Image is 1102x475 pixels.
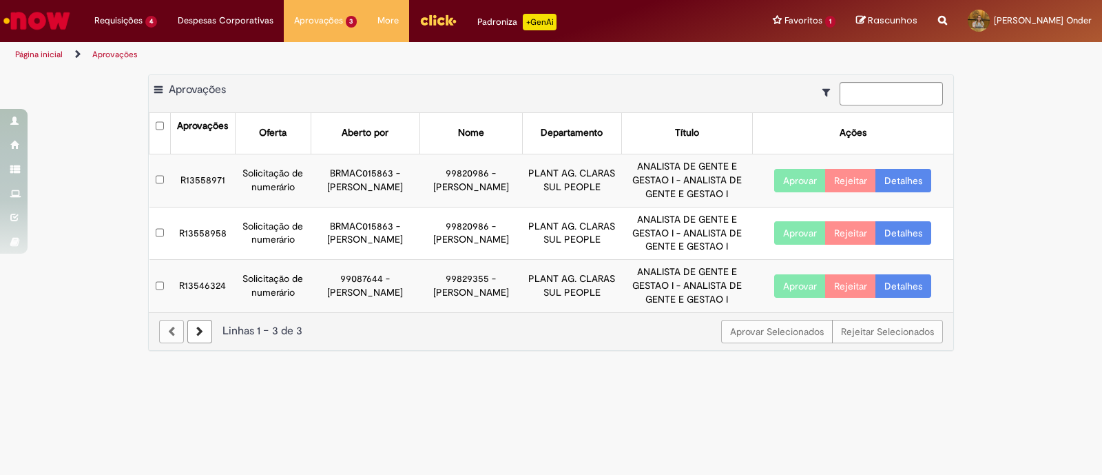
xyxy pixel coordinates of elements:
[822,88,837,97] i: Mostrar filtros para: Suas Solicitações
[171,154,236,207] td: R13558971
[675,126,699,140] div: Título
[235,154,311,207] td: Solicitação de numerário
[171,113,236,154] th: Aprovações
[868,14,917,27] span: Rascunhos
[784,14,822,28] span: Favoritos
[235,260,311,312] td: Solicitação de numerário
[621,260,752,312] td: ANALISTA DE GENTE E GESTAO I - ANALISTA DE GENTE E GESTAO I
[92,49,138,60] a: Aprovações
[774,169,826,192] button: Aprovar
[621,207,752,260] td: ANALISTA DE GENTE E GESTAO I - ANALISTA DE GENTE E GESTAO I
[825,169,876,192] button: Rejeitar
[419,207,522,260] td: 99820986 - [PERSON_NAME]
[311,154,419,207] td: BRMAC015863 - [PERSON_NAME]
[346,16,357,28] span: 3
[259,126,287,140] div: Oferta
[477,14,557,30] div: Padroniza
[875,274,931,298] a: Detalhes
[523,14,557,30] p: +GenAi
[825,221,876,245] button: Rejeitar
[177,119,228,133] div: Aprovações
[419,10,457,30] img: click_logo_yellow_360x200.png
[994,14,1092,26] span: [PERSON_NAME] Onder
[178,14,273,28] span: Despesas Corporativas
[169,83,226,97] span: Aprovações
[235,207,311,260] td: Solicitação de numerário
[94,14,143,28] span: Requisições
[825,274,876,298] button: Rejeitar
[145,16,157,28] span: 4
[159,323,943,339] div: Linhas 1 − 3 de 3
[522,260,621,312] td: PLANT AG. CLARAS SUL PEOPLE
[171,207,236,260] td: R13558958
[522,154,621,207] td: PLANT AG. CLARAS SUL PEOPLE
[171,260,236,312] td: R13546324
[856,14,917,28] a: Rascunhos
[875,169,931,192] a: Detalhes
[294,14,343,28] span: Aprovações
[774,221,826,245] button: Aprovar
[458,126,484,140] div: Nome
[1,7,72,34] img: ServiceNow
[522,207,621,260] td: PLANT AG. CLARAS SUL PEOPLE
[825,16,835,28] span: 1
[377,14,399,28] span: More
[311,260,419,312] td: 99087644 - [PERSON_NAME]
[419,260,522,312] td: 99829355 - [PERSON_NAME]
[774,274,826,298] button: Aprovar
[15,49,63,60] a: Página inicial
[840,126,866,140] div: Ações
[621,154,752,207] td: ANALISTA DE GENTE E GESTAO I - ANALISTA DE GENTE E GESTAO I
[875,221,931,245] a: Detalhes
[419,154,522,207] td: 99820986 - [PERSON_NAME]
[342,126,388,140] div: Aberto por
[311,207,419,260] td: BRMAC015863 - [PERSON_NAME]
[541,126,603,140] div: Departamento
[10,42,725,68] ul: Trilhas de página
